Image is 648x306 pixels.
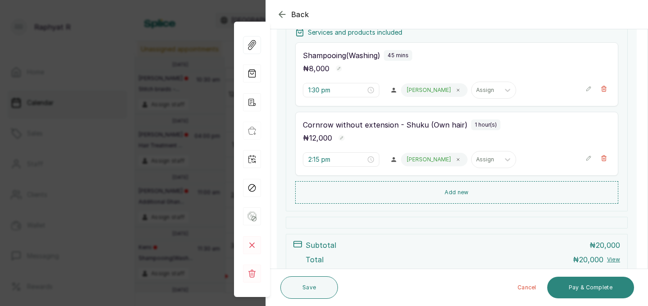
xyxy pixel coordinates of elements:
button: Back [277,9,309,20]
button: Add new [295,181,618,204]
p: 45 mins [387,52,409,59]
p: ₦ [303,63,329,74]
p: ₦ [573,254,603,265]
p: 1 hour(s) [475,121,497,128]
p: Subtotal [306,240,336,251]
p: Total [306,254,324,265]
span: 20,000 [579,255,603,264]
p: Services and products included [308,28,402,37]
p: ₦ [303,132,332,143]
p: ₦ [589,240,620,251]
span: 12,000 [309,133,332,142]
p: [PERSON_NAME] [407,87,451,94]
span: 8,000 [309,64,329,73]
p: [PERSON_NAME] [407,156,451,163]
button: Cancel [510,277,544,298]
input: Select time [308,155,366,164]
input: Select time [308,85,366,95]
span: Back [291,9,309,20]
button: Save [280,276,338,299]
button: Pay & Complete [547,277,634,298]
p: Cornrow without extension - Shuku (Own hair) [303,119,468,130]
button: View [607,256,620,263]
span: 20,000 [596,241,620,250]
p: Shampooing(Washing) [303,50,380,61]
